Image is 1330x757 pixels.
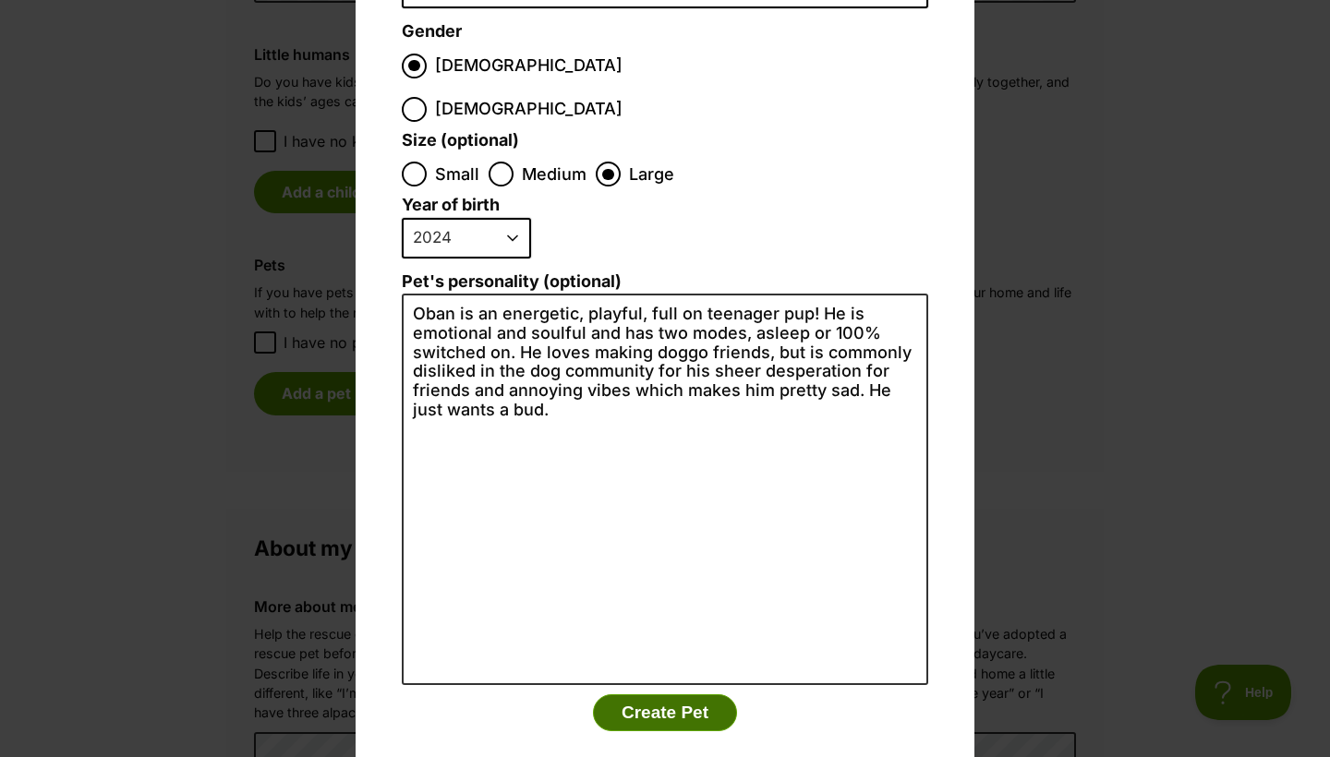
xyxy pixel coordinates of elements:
[629,162,674,186] span: Large
[402,272,928,292] label: Pet's personality (optional)
[435,54,623,78] span: [DEMOGRAPHIC_DATA]
[402,131,519,150] label: Size (optional)
[593,694,737,731] button: Create Pet
[522,162,586,186] span: Medium
[402,22,462,42] label: Gender
[402,196,500,215] label: Year of birth
[435,162,479,186] span: Small
[435,97,623,122] span: [DEMOGRAPHIC_DATA]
